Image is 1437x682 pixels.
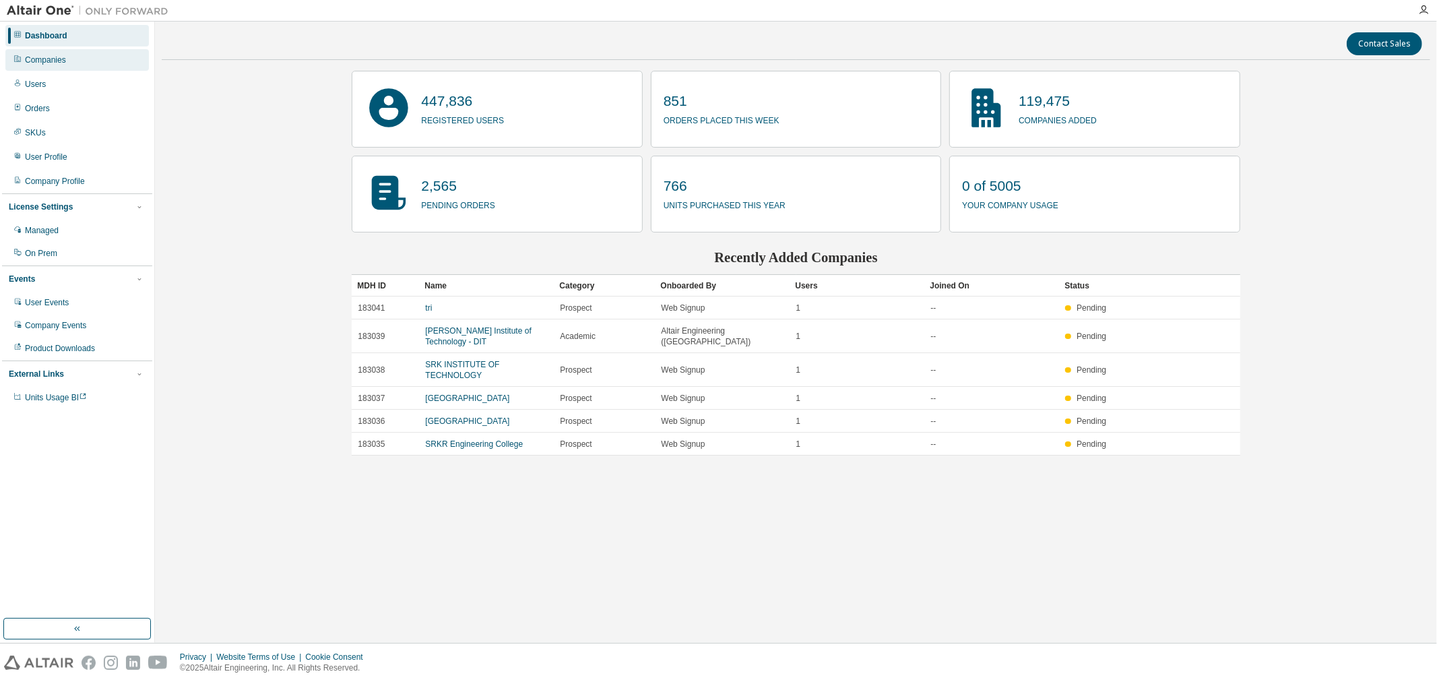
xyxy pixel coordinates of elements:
[664,196,786,212] p: units purchased this year
[930,275,1054,297] div: Joined On
[796,303,800,313] span: 1
[25,248,57,259] div: On Prem
[425,360,499,380] a: SRK INSTITUTE OF TECHNOLOGY
[9,274,35,284] div: Events
[25,127,46,138] div: SKUs
[1077,365,1106,375] span: Pending
[930,439,936,449] span: --
[180,652,216,662] div: Privacy
[25,393,87,402] span: Units Usage BI
[352,249,1240,266] h2: Recently Added Companies
[25,225,59,236] div: Managed
[358,393,385,404] span: 183037
[962,196,1058,212] p: your company usage
[796,393,800,404] span: 1
[25,176,85,187] div: Company Profile
[796,416,800,427] span: 1
[559,275,649,297] div: Category
[25,103,50,114] div: Orders
[1064,275,1159,297] div: Status
[1077,439,1106,449] span: Pending
[560,416,592,427] span: Prospect
[795,275,919,297] div: Users
[421,91,504,111] p: 447,836
[358,416,385,427] span: 183036
[358,331,385,342] span: 183039
[425,439,523,449] a: SRKR Engineering College
[425,303,432,313] a: tri
[148,656,168,670] img: youtube.svg
[664,176,786,196] p: 766
[421,176,494,196] p: 2,565
[796,331,800,342] span: 1
[25,152,67,162] div: User Profile
[930,365,936,375] span: --
[25,79,46,90] div: Users
[25,320,86,331] div: Company Events
[9,369,64,379] div: External Links
[930,393,936,404] span: --
[25,343,95,354] div: Product Downloads
[1077,416,1106,426] span: Pending
[425,416,509,426] a: [GEOGRAPHIC_DATA]
[661,416,705,427] span: Web Signup
[930,303,936,313] span: --
[660,275,784,297] div: Onboarded By
[560,365,592,375] span: Prospect
[560,303,592,313] span: Prospect
[1347,32,1422,55] button: Contact Sales
[962,176,1058,196] p: 0 of 5005
[425,394,509,403] a: [GEOGRAPHIC_DATA]
[664,91,779,111] p: 851
[1019,111,1097,127] p: companies added
[661,303,705,313] span: Web Signup
[104,656,118,670] img: instagram.svg
[25,297,69,308] div: User Events
[930,331,936,342] span: --
[1077,394,1106,403] span: Pending
[25,55,66,65] div: Companies
[305,652,371,662] div: Cookie Consent
[357,275,414,297] div: MDH ID
[7,4,175,18] img: Altair One
[661,325,784,347] span: Altair Engineering ([GEOGRAPHIC_DATA])
[9,201,73,212] div: License Settings
[796,439,800,449] span: 1
[358,439,385,449] span: 183035
[664,111,779,127] p: orders placed this week
[1077,332,1106,341] span: Pending
[560,331,596,342] span: Academic
[421,196,494,212] p: pending orders
[25,30,67,41] div: Dashboard
[796,365,800,375] span: 1
[425,326,531,346] a: [PERSON_NAME] Institute of Technology - DIT
[930,416,936,427] span: --
[661,393,705,404] span: Web Signup
[358,365,385,375] span: 183038
[661,439,705,449] span: Web Signup
[1077,303,1106,313] span: Pending
[560,393,592,404] span: Prospect
[1019,91,1097,111] p: 119,475
[358,303,385,313] span: 183041
[421,111,504,127] p: registered users
[82,656,96,670] img: facebook.svg
[4,656,73,670] img: altair_logo.svg
[126,656,140,670] img: linkedin.svg
[180,662,371,674] p: © 2025 Altair Engineering, Inc. All Rights Reserved.
[424,275,548,297] div: Name
[216,652,305,662] div: Website Terms of Use
[560,439,592,449] span: Prospect
[661,365,705,375] span: Web Signup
